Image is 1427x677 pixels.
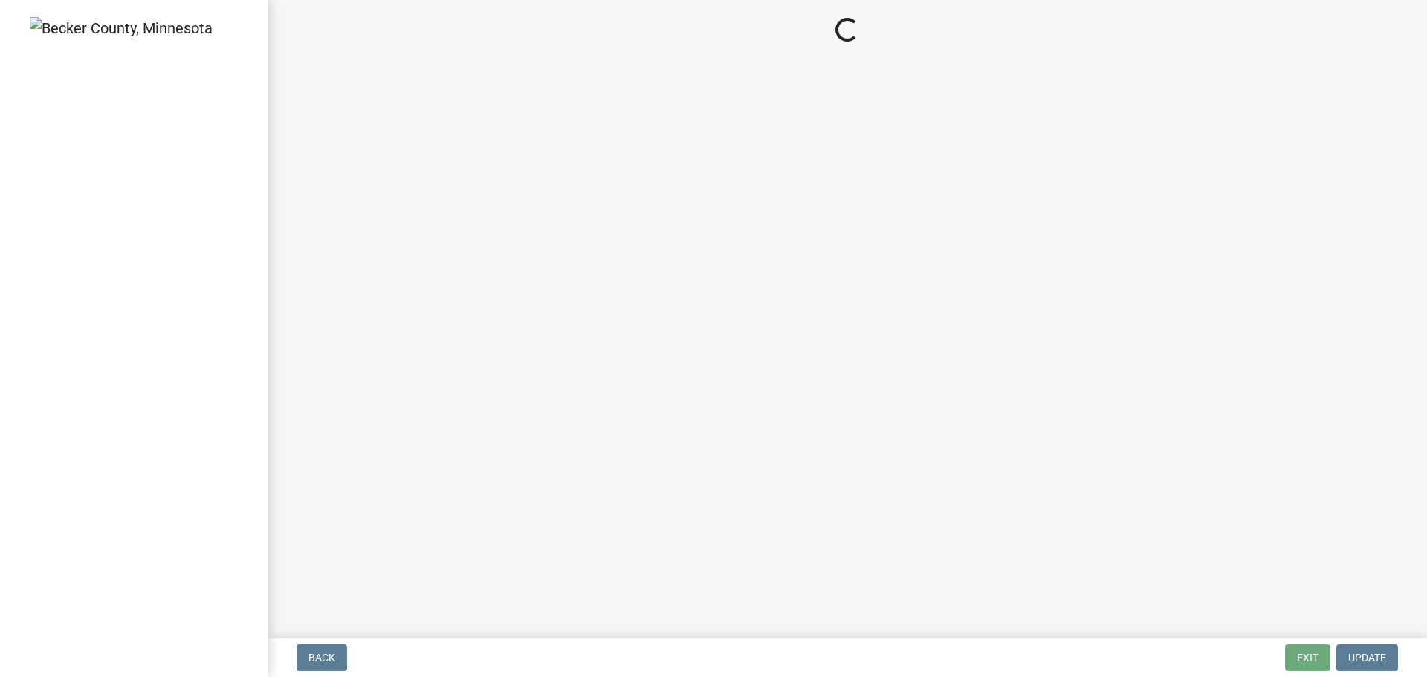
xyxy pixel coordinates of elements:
[1285,644,1330,671] button: Exit
[30,17,213,39] img: Becker County, Minnesota
[308,652,335,664] span: Back
[1336,644,1398,671] button: Update
[1348,652,1386,664] span: Update
[297,644,347,671] button: Back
